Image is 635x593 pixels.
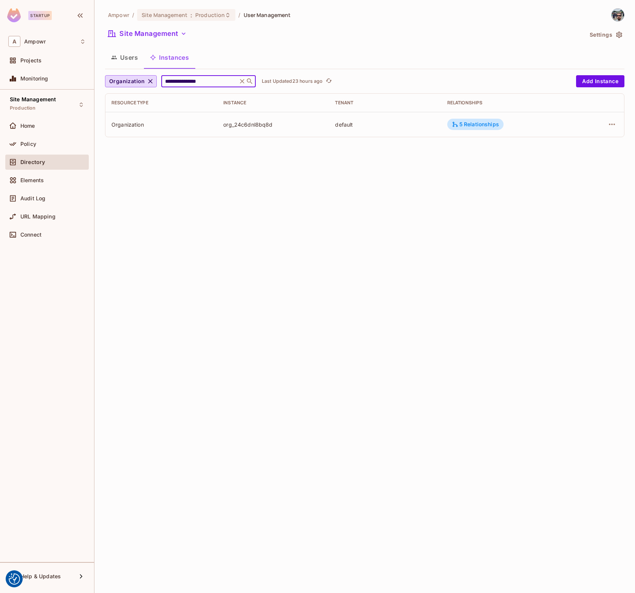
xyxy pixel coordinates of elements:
span: Connect [20,232,42,238]
span: Audit Log [20,195,45,201]
span: Site Management [10,96,56,102]
span: Projects [20,57,42,63]
span: Home [20,123,35,129]
button: Add Instance [576,75,624,87]
div: Organization [111,121,211,128]
span: A [8,36,20,47]
span: Help & Updates [20,573,61,579]
div: Startup [28,11,52,20]
button: Settings [587,29,624,41]
span: Site Management [142,11,187,19]
img: Revisit consent button [9,573,20,585]
div: default [335,121,435,128]
button: Organization [105,75,157,87]
div: Relationships [447,100,570,106]
div: Tenant [335,100,435,106]
div: org_24c6dnl8bq8d [223,121,323,128]
span: Production [10,105,36,111]
span: Elements [20,177,44,183]
p: Last Updated 23 hours ago [262,78,323,84]
button: Instances [144,48,195,67]
img: Diego Martins [612,9,624,21]
span: Policy [20,141,36,147]
div: 5 Relationships [452,121,499,128]
button: Site Management [105,28,190,40]
button: refresh [324,77,333,86]
span: refresh [326,77,332,85]
span: Click to refresh data [323,77,333,86]
span: Organization [109,77,145,86]
button: Consent Preferences [9,573,20,585]
li: / [238,11,240,19]
div: Instance [223,100,323,106]
span: URL Mapping [20,214,56,220]
span: Monitoring [20,76,48,82]
span: Production [195,11,225,19]
li: / [132,11,134,19]
span: Workspace: Ampowr [24,39,46,45]
img: SReyMgAAAABJRU5ErkJggg== [7,8,21,22]
span: the active workspace [108,11,129,19]
button: Users [105,48,144,67]
span: Directory [20,159,45,165]
div: Resource type [111,100,211,106]
span: User Management [244,11,291,19]
span: : [190,12,193,18]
